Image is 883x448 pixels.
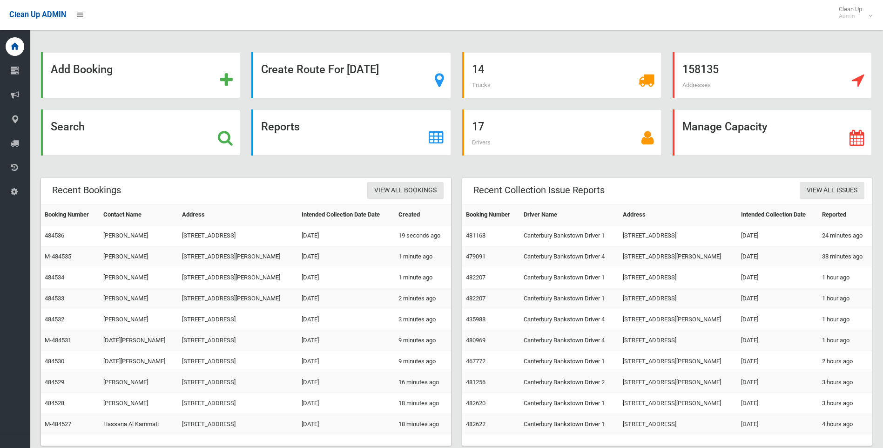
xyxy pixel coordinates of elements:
a: 482620 [466,400,485,407]
a: 484530 [45,358,64,365]
strong: 158135 [682,63,719,76]
td: [DATE] [298,246,395,267]
td: [DATE] [298,351,395,372]
td: Canterbury Bankstown Driver 1 [520,288,619,309]
a: 14 Trucks [462,52,661,98]
td: [STREET_ADDRESS] [178,225,298,246]
td: [DATE][PERSON_NAME] [100,351,178,372]
td: [DATE] [737,414,818,435]
a: 17 Drivers [462,109,661,156]
td: 1 minute ago [395,267,451,288]
td: [DATE] [298,267,395,288]
a: View All Bookings [367,182,444,199]
a: Reports [251,109,451,156]
td: [STREET_ADDRESS][PERSON_NAME] [619,372,737,393]
td: [DATE] [737,330,818,351]
a: M-484531 [45,337,71,344]
th: Booking Number [41,204,100,225]
a: View All Issues [800,182,864,199]
td: [DATE] [298,372,395,393]
td: 1 hour ago [818,267,872,288]
td: [DATE] [298,393,395,414]
td: [STREET_ADDRESS][PERSON_NAME] [619,246,737,267]
td: [DATE] [298,288,395,309]
span: Clean Up ADMIN [9,10,66,19]
a: Create Route For [DATE] [251,52,451,98]
td: [STREET_ADDRESS] [178,330,298,351]
td: 2 minutes ago [395,288,451,309]
td: [DATE] [298,225,395,246]
td: [STREET_ADDRESS] [619,330,737,351]
td: [STREET_ADDRESS] [178,351,298,372]
td: [DATE] [298,414,395,435]
th: Driver Name [520,204,619,225]
td: [STREET_ADDRESS] [619,225,737,246]
td: [DATE] [737,309,818,330]
span: Trucks [472,81,491,88]
td: 1 hour ago [818,288,872,309]
a: 484534 [45,274,64,281]
td: [STREET_ADDRESS] [619,267,737,288]
a: Search [41,109,240,156]
a: 481168 [466,232,485,239]
a: 481256 [466,379,485,386]
td: Canterbury Bankstown Driver 1 [520,351,619,372]
td: [PERSON_NAME] [100,393,178,414]
a: M-484527 [45,421,71,428]
th: Contact Name [100,204,178,225]
a: 484536 [45,232,64,239]
td: 18 minutes ago [395,393,451,414]
th: Intended Collection Date [737,204,818,225]
td: 1 hour ago [818,309,872,330]
a: Add Booking [41,52,240,98]
td: [STREET_ADDRESS][PERSON_NAME] [619,351,737,372]
td: [DATE] [298,309,395,330]
td: Canterbury Bankstown Driver 4 [520,330,619,351]
th: Created [395,204,451,225]
td: [DATE] [737,246,818,267]
td: 19 seconds ago [395,225,451,246]
td: [STREET_ADDRESS] [178,414,298,435]
td: 3 hours ago [818,372,872,393]
td: 18 minutes ago [395,414,451,435]
a: 484533 [45,295,64,302]
strong: Add Booking [51,63,113,76]
td: Canterbury Bankstown Driver 1 [520,225,619,246]
td: [PERSON_NAME] [100,267,178,288]
td: 4 hours ago [818,414,872,435]
td: 9 minutes ago [395,351,451,372]
td: [STREET_ADDRESS] [178,393,298,414]
strong: Create Route For [DATE] [261,63,379,76]
span: Drivers [472,139,491,146]
a: M-484535 [45,253,71,260]
strong: 14 [472,63,484,76]
a: 480969 [466,337,485,344]
a: 482622 [466,421,485,428]
td: [DATE] [737,225,818,246]
td: [PERSON_NAME] [100,288,178,309]
td: 1 hour ago [818,330,872,351]
td: [PERSON_NAME] [100,225,178,246]
td: [DATE][PERSON_NAME] [100,330,178,351]
td: 16 minutes ago [395,372,451,393]
td: [STREET_ADDRESS][PERSON_NAME] [178,246,298,267]
td: Canterbury Bankstown Driver 2 [520,372,619,393]
strong: Reports [261,120,300,133]
td: [STREET_ADDRESS][PERSON_NAME] [619,393,737,414]
td: Canterbury Bankstown Driver 4 [520,246,619,267]
td: 1 minute ago [395,246,451,267]
td: [DATE] [737,351,818,372]
th: Reported [818,204,872,225]
strong: Search [51,120,85,133]
a: 158135 Addresses [673,52,872,98]
td: [PERSON_NAME] [100,246,178,267]
strong: 17 [472,120,484,133]
td: [DATE] [737,393,818,414]
td: Canterbury Bankstown Driver 1 [520,267,619,288]
td: [DATE] [298,330,395,351]
td: [STREET_ADDRESS][PERSON_NAME] [178,288,298,309]
header: Recent Collection Issue Reports [462,181,616,199]
a: 479091 [466,253,485,260]
strong: Manage Capacity [682,120,767,133]
td: 9 minutes ago [395,330,451,351]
